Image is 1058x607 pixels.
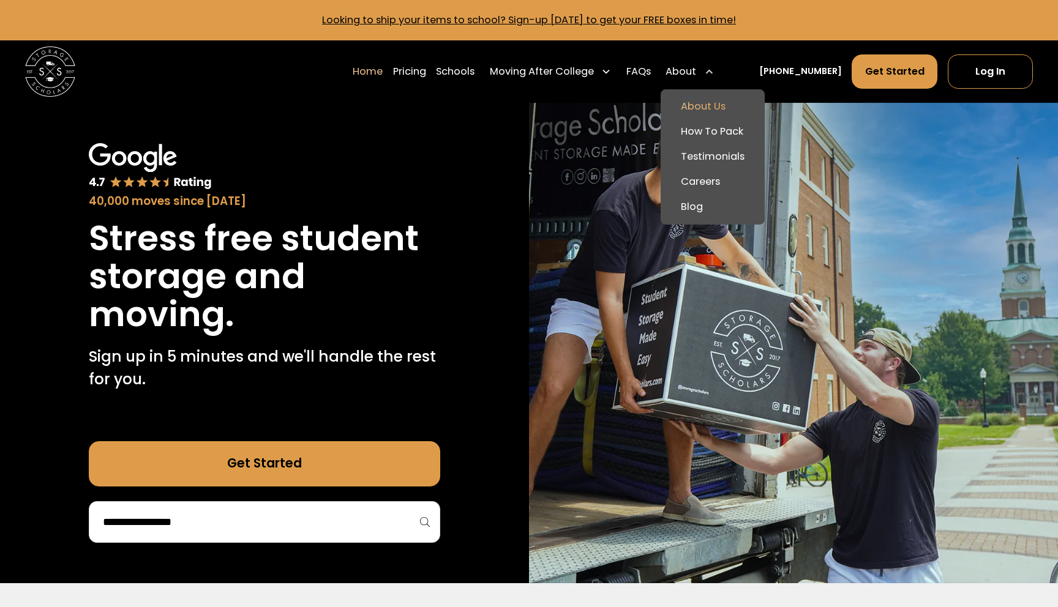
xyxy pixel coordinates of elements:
a: Testimonials [666,144,759,169]
a: Log In [948,54,1033,88]
img: Storage Scholars makes moving and storage easy. [529,103,1058,583]
img: Storage Scholars main logo [25,47,75,97]
a: FAQs [626,54,651,89]
a: Get Started [89,441,440,486]
a: Get Started [852,54,937,88]
a: [PHONE_NUMBER] [759,65,842,78]
div: About [661,54,719,89]
p: Sign up in 5 minutes and we'll handle the rest for you. [89,346,440,391]
div: Moving After College [484,54,616,89]
a: How To Pack [666,119,759,144]
img: Google 4.7 star rating [89,143,212,190]
div: About [666,64,696,80]
a: Schools [436,54,475,89]
a: Looking to ship your items to school? Sign-up [DATE] to get your FREE boxes in time! [322,13,736,27]
div: Moving After College [490,64,594,80]
a: About Us [666,94,759,119]
nav: About [661,89,765,225]
a: Blog [666,195,759,220]
a: Careers [666,169,759,195]
div: 40,000 moves since [DATE] [89,193,440,210]
a: Home [353,54,383,89]
a: Pricing [393,54,426,89]
h1: Stress free student storage and moving. [89,220,440,333]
